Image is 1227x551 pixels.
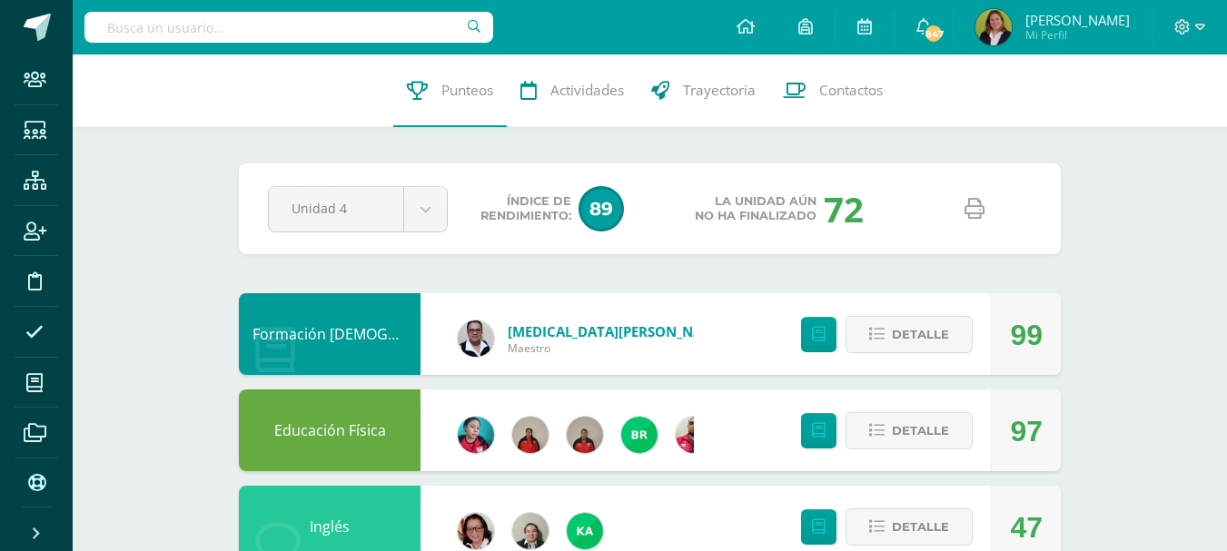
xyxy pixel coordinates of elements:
[508,322,726,340] a: [MEDICAL_DATA][PERSON_NAME]
[1025,11,1130,29] span: [PERSON_NAME]
[975,9,1012,45] img: a164061a65f1df25e60207af94843a26.png
[846,316,973,353] button: Detalle
[1010,390,1043,472] div: 97
[550,81,624,100] span: Actividades
[1010,294,1043,376] div: 99
[695,194,816,223] span: La unidad aún no ha finalizado
[393,54,507,127] a: Punteos
[824,185,864,232] div: 72
[567,513,603,549] img: a64c3460752fcf2c5e8663a69b02fa63.png
[269,187,447,231] a: Unidad 4
[638,54,769,127] a: Trayectoria
[892,510,949,544] span: Detalle
[892,318,949,351] span: Detalle
[819,81,883,100] span: Contactos
[846,508,973,546] button: Detalle
[239,293,421,375] div: Formación Cristiana
[292,187,381,230] span: Unidad 4
[769,54,896,127] a: Contactos
[567,417,603,453] img: 139d064777fbe6bf61491abfdba402ef.png
[892,414,949,448] span: Detalle
[579,186,624,231] span: 89
[1025,27,1130,43] span: Mi Perfil
[846,412,973,449] button: Detalle
[458,513,494,549] img: 2ca4f91e2a017358137dd701126cf722.png
[458,320,494,357] img: 2b9ad40edd54c2f1af5f41f24ea34807.png
[683,81,756,100] span: Trayectoria
[512,513,549,549] img: 525b25e562e1b2fd5211d281b33393db.png
[621,417,658,453] img: 7976fc47626adfddeb45c36bac81a772.png
[480,194,571,223] span: Índice de Rendimiento:
[458,417,494,453] img: 4042270918fd6b5921d0ca12ded71c97.png
[512,417,549,453] img: d4deafe5159184ad8cadd3f58d7b9740.png
[239,389,421,471] div: Educación Física
[507,54,638,127] a: Actividades
[676,417,712,453] img: 720c24124c15ba549e3e394e132c7bff.png
[924,24,944,44] span: 847
[84,12,493,43] input: Busca un usuario...
[508,340,726,356] span: Maestro
[441,81,493,100] span: Punteos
